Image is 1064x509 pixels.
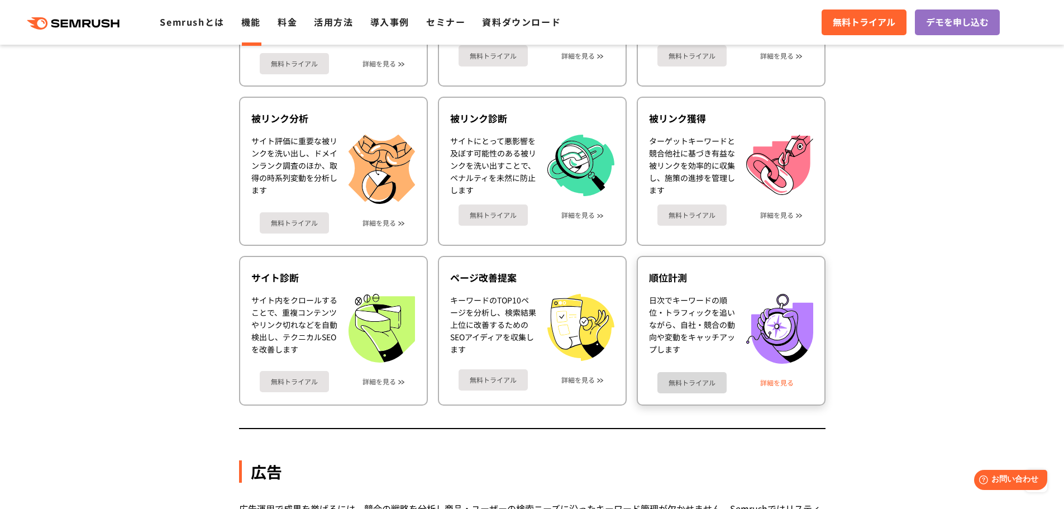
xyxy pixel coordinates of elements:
div: 被リンク診断 [450,112,614,125]
div: 広告 [239,460,826,483]
div: 被リンク分析 [251,112,416,125]
a: 無料トライアル [657,45,727,66]
a: 無料トライアル [260,53,329,74]
img: 被リンク分析 [349,135,416,204]
a: 詳細を見る [362,60,396,68]
a: 導入事例 [370,15,409,28]
a: 無料トライアル [657,204,727,226]
a: 詳細を見る [760,52,794,60]
div: ページ改善提案 [450,271,614,284]
img: 被リンク診断 [547,135,614,197]
a: セミナー [426,15,465,28]
img: サイト診断 [349,294,415,363]
a: 資料ダウンロード [482,15,561,28]
a: 詳細を見る [760,379,794,387]
span: デモを申し込む [926,15,989,30]
a: 無料トライアル [822,9,906,35]
a: 機能 [241,15,261,28]
div: キーワードのTOP10ページを分析し、検索結果上位に改善するためのSEOアイディアを収集します [450,294,536,361]
a: 無料トライアル [657,372,727,393]
a: 詳細を見る [561,376,595,384]
div: サイトにとって悪影響を及ぼす可能性のある被リンクを洗い出すことで、ペナルティを未然に防止します [450,135,536,197]
div: 被リンク獲得 [649,112,813,125]
span: 無料トライアル [833,15,895,30]
iframe: Help widget launcher [965,465,1052,497]
a: 詳細を見る [760,211,794,219]
img: 被リンク獲得 [746,135,813,195]
a: 無料トライアル [459,204,528,226]
div: サイト診断 [251,271,416,284]
a: 詳細を見る [362,219,396,227]
div: サイト内をクロールすることで、重複コンテンツやリンク切れなどを自動検出し、テクニカルSEOを改善します [251,294,337,363]
div: 日次でキーワードの順位・トラフィックを追いながら、自社・競合の動向や変動をキャッチアップします [649,294,735,364]
a: 料金 [278,15,297,28]
a: Semrushとは [160,15,224,28]
a: 無料トライアル [459,369,528,391]
a: 無料トライアル [260,371,329,392]
div: 順位計測 [649,271,813,284]
a: 詳細を見る [561,211,595,219]
a: 無料トライアル [260,212,329,234]
a: デモを申し込む [915,9,1000,35]
div: サイト評価に重要な被リンクを洗い出し、ドメインランク調査のほか、取得の時系列変動を分析します [251,135,337,204]
a: 詳細を見る [362,378,396,386]
a: 詳細を見る [561,52,595,60]
a: 活用方法 [314,15,353,28]
div: ターゲットキーワードと競合他社に基づき有益な被リンクを効率的に収集し、施策の進捗を管理します [649,135,735,196]
img: 順位計測 [746,294,813,364]
a: 無料トライアル [459,45,528,66]
img: ページ改善提案 [547,294,614,361]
